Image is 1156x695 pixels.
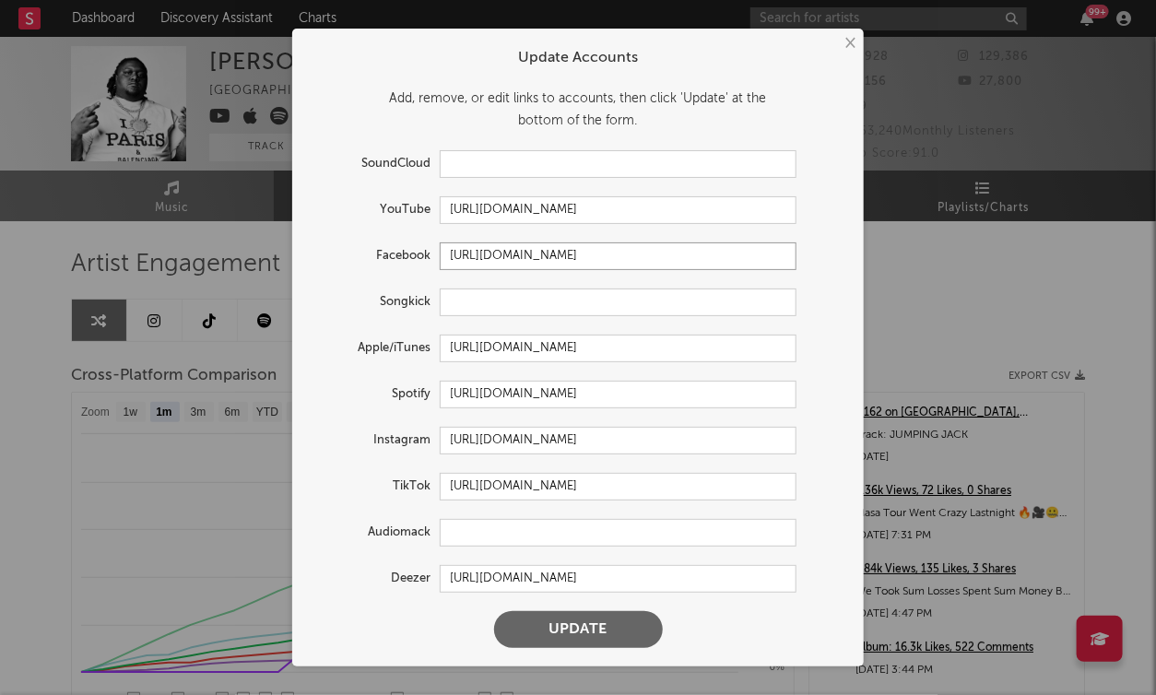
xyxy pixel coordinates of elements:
label: Songkick [311,291,440,313]
div: Add, remove, or edit links to accounts, then click 'Update' at the bottom of the form. [311,88,845,132]
label: YouTube [311,199,440,221]
label: Apple/iTunes [311,337,440,359]
label: Spotify [311,383,440,406]
label: Deezer [311,568,440,590]
label: Audiomack [311,522,440,544]
div: Update Accounts [311,47,845,69]
button: Update [494,611,663,648]
label: SoundCloud [311,153,440,175]
label: TikTok [311,476,440,498]
label: Facebook [311,245,440,267]
button: × [839,33,859,53]
label: Instagram [311,430,440,452]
